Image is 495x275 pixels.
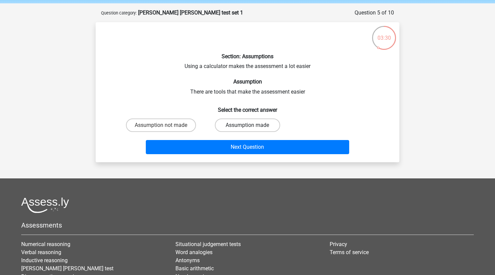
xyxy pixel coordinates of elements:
[175,265,214,272] a: Basic arithmetic
[21,265,113,272] a: [PERSON_NAME] [PERSON_NAME] test
[146,140,350,154] button: Next Question
[355,9,394,17] div: Question 5 of 10
[21,241,70,247] a: Numerical reasoning
[98,28,397,157] div: Using a calculator makes the assessment a lot easier There are tools that make the assessment easier
[21,197,69,213] img: Assessly logo
[371,25,397,42] div: 03:30
[175,249,212,255] a: Word analogies
[126,118,196,132] label: Assumption not made
[215,118,280,132] label: Assumption made
[106,78,389,85] h6: Assumption
[21,249,61,255] a: Verbal reasoning
[101,10,137,15] small: Question category:
[21,221,474,229] h5: Assessments
[175,241,241,247] a: Situational judgement tests
[175,257,200,264] a: Antonyms
[106,53,389,60] h6: Section: Assumptions
[330,249,369,255] a: Terms of service
[330,241,347,247] a: Privacy
[106,101,389,113] h6: Select the correct answer
[138,9,243,16] strong: [PERSON_NAME] [PERSON_NAME] test set 1
[21,257,68,264] a: Inductive reasoning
